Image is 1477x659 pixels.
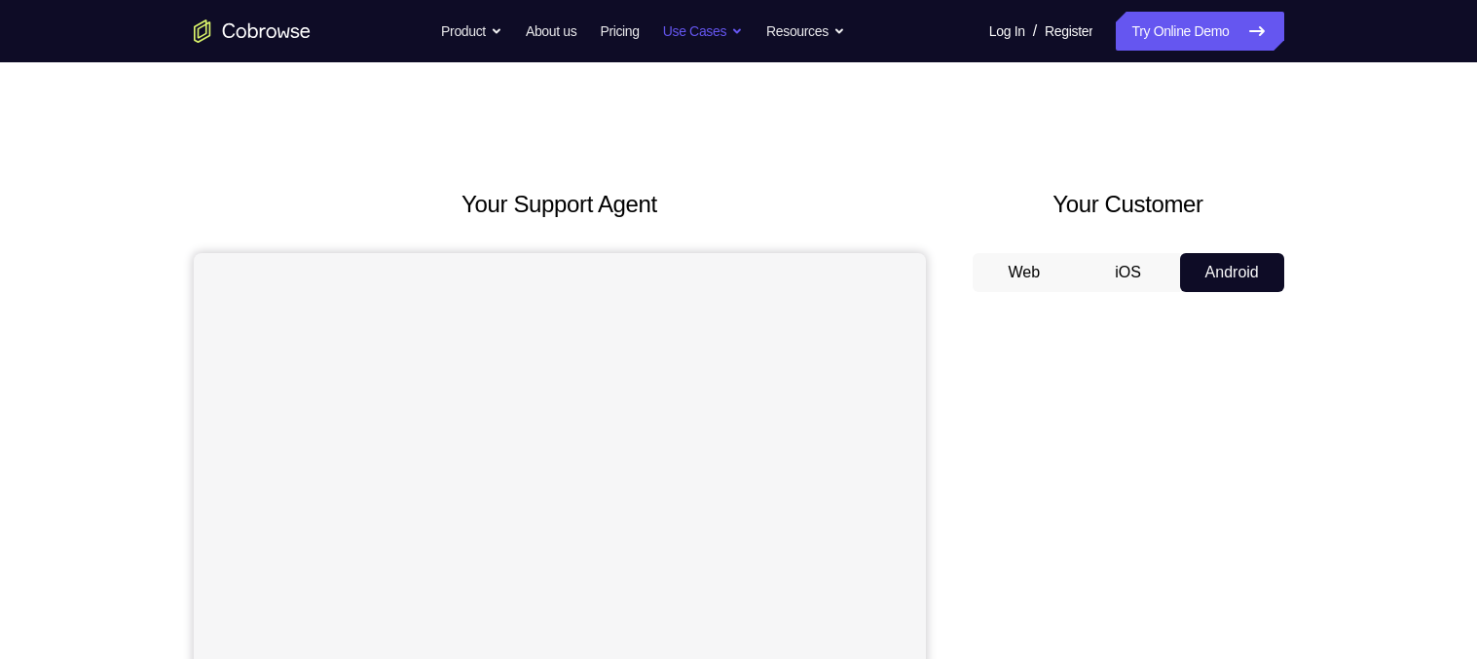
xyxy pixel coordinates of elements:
a: Log In [989,12,1025,51]
a: Try Online Demo [1116,12,1283,51]
button: Use Cases [663,12,743,51]
button: Android [1180,253,1284,292]
span: / [1033,19,1037,43]
a: Pricing [600,12,639,51]
h2: Your Customer [973,187,1284,222]
a: Go to the home page [194,19,311,43]
button: iOS [1076,253,1180,292]
button: Web [973,253,1077,292]
h2: Your Support Agent [194,187,926,222]
a: About us [526,12,576,51]
a: Register [1045,12,1092,51]
button: Product [441,12,502,51]
button: Resources [766,12,845,51]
